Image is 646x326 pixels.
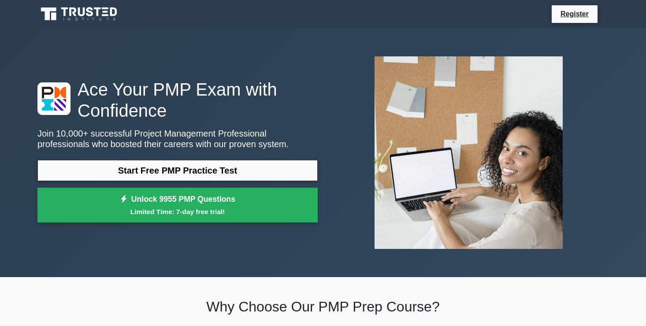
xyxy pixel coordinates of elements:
a: Register [555,8,594,19]
a: Unlock 9955 PMP QuestionsLimited Time: 7-day free trial! [37,188,318,223]
h1: Ace Your PMP Exam with Confidence [37,79,318,121]
p: Join 10,000+ successful Project Management Professional professionals who boosted their careers w... [37,128,318,149]
small: Limited Time: 7-day free trial! [48,207,307,217]
a: Start Free PMP Practice Test [37,160,318,181]
h2: Why Choose Our PMP Prep Course? [37,298,609,315]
